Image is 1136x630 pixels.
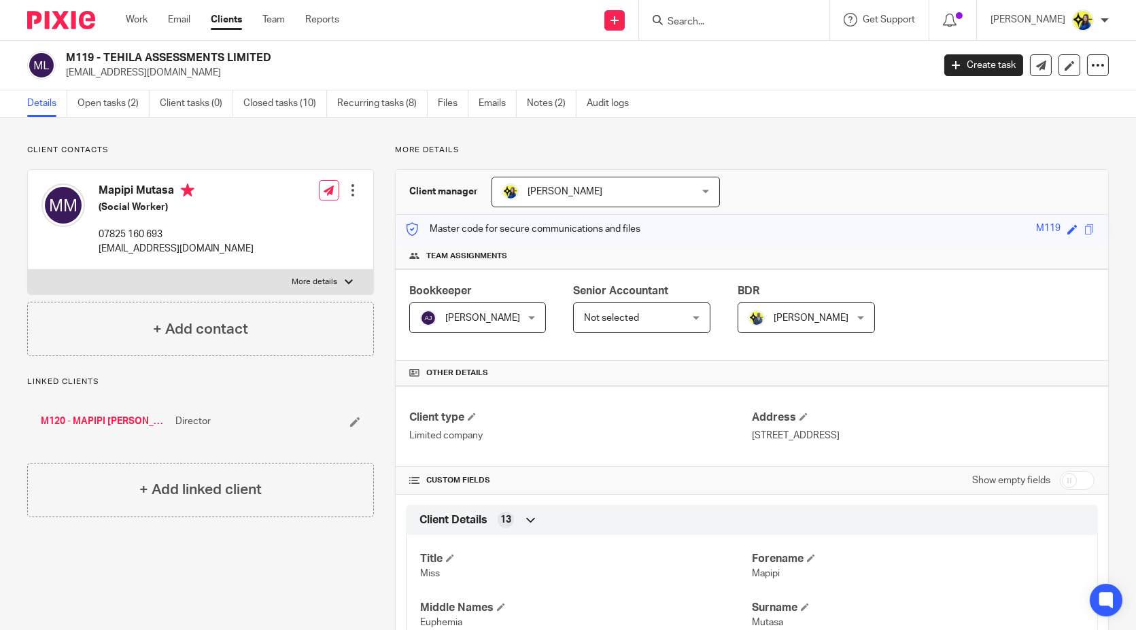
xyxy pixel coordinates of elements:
[666,16,789,29] input: Search
[409,285,472,296] span: Bookkeeper
[139,479,262,500] h4: + Add linked client
[168,13,190,27] a: Email
[991,13,1065,27] p: [PERSON_NAME]
[1072,10,1094,31] img: Bobo-Starbridge%201.jpg
[27,145,374,156] p: Client contacts
[27,90,67,117] a: Details
[500,513,511,527] span: 13
[262,13,285,27] a: Team
[528,187,602,196] span: [PERSON_NAME]
[395,145,1109,156] p: More details
[41,415,169,428] a: M120 - MAPIPI [PERSON_NAME]
[445,313,520,323] span: [PERSON_NAME]
[573,285,668,296] span: Senior Accountant
[738,285,759,296] span: BDR
[420,552,752,566] h4: Title
[419,513,487,527] span: Client Details
[420,310,436,326] img: svg%3E
[748,310,765,326] img: Dennis-Starbridge.jpg
[175,415,211,428] span: Director
[99,228,254,241] p: 07825 160 693
[409,185,478,198] h3: Client manager
[27,377,374,387] p: Linked clients
[41,183,85,227] img: svg%3E
[1036,222,1061,237] div: M119
[502,183,519,200] img: Bobo-Starbridge%201.jpg
[426,368,488,379] span: Other details
[27,11,95,29] img: Pixie
[584,313,639,323] span: Not selected
[479,90,517,117] a: Emails
[752,552,1084,566] h4: Forename
[337,90,428,117] a: Recurring tasks (8)
[305,13,339,27] a: Reports
[587,90,639,117] a: Audit logs
[406,222,640,236] p: Master code for secure communications and files
[752,601,1084,615] h4: Surname
[752,410,1095,425] h4: Address
[409,475,752,486] h4: CUSTOM FIELDS
[944,54,1023,76] a: Create task
[752,429,1095,442] p: [STREET_ADDRESS]
[527,90,576,117] a: Notes (2)
[27,51,56,80] img: svg%3E
[126,13,148,27] a: Work
[99,242,254,256] p: [EMAIL_ADDRESS][DOMAIN_NAME]
[409,410,752,425] h4: Client type
[66,66,924,80] p: [EMAIL_ADDRESS][DOMAIN_NAME]
[99,183,254,200] h4: Mapipi Mutasa
[292,277,338,287] p: More details
[66,51,753,65] h2: M119 - TEHILA ASSESSMENTS LIMITED
[420,601,752,615] h4: Middle Names
[153,319,248,340] h4: + Add contact
[752,569,780,578] span: Mapipi
[752,618,783,627] span: Mutasa
[181,183,194,197] i: Primary
[211,13,242,27] a: Clients
[438,90,468,117] a: Files
[160,90,233,117] a: Client tasks (0)
[420,618,462,627] span: Euphemia
[774,313,848,323] span: [PERSON_NAME]
[972,474,1050,487] label: Show empty fields
[409,429,752,442] p: Limited company
[243,90,327,117] a: Closed tasks (10)
[99,200,254,214] h5: (Social Worker)
[420,569,440,578] span: Miss
[426,251,507,262] span: Team assignments
[863,15,915,24] span: Get Support
[78,90,150,117] a: Open tasks (2)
